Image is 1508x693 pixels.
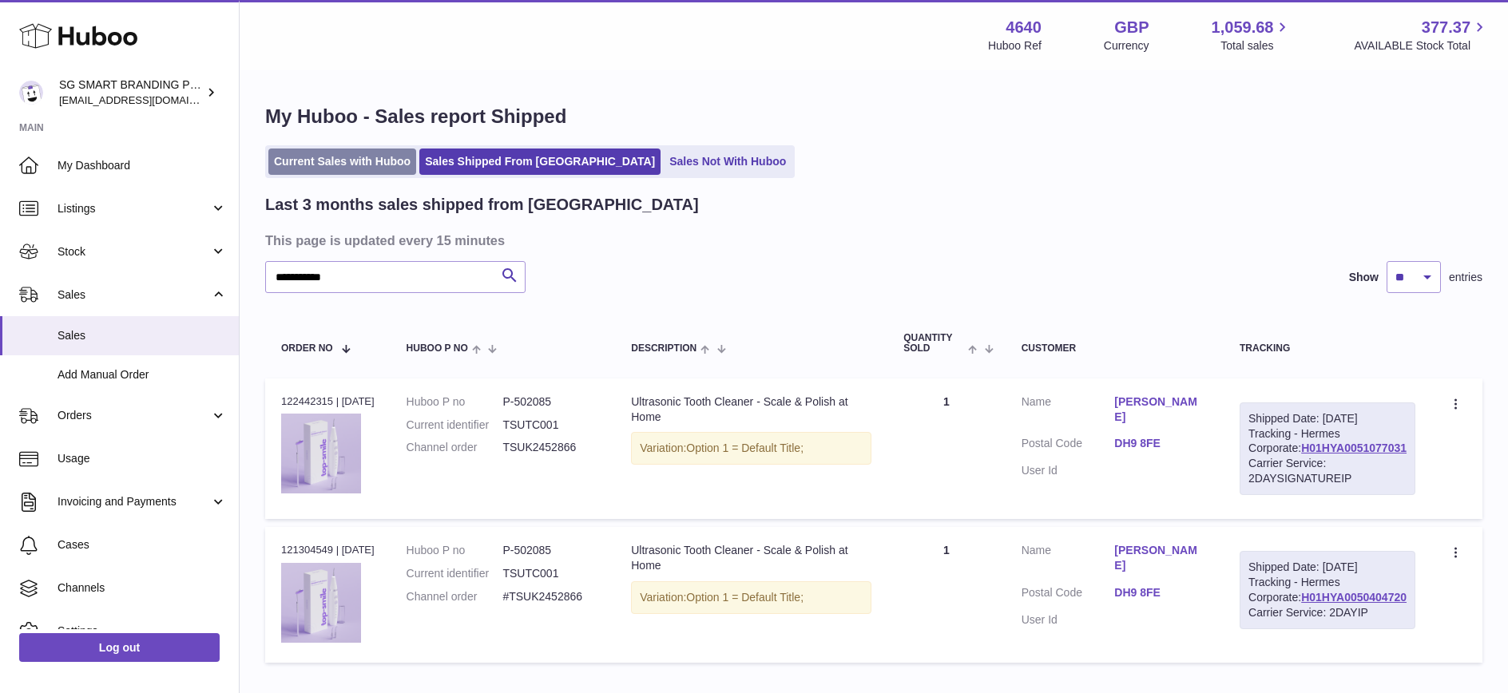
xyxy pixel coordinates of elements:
[1114,543,1208,573] a: [PERSON_NAME]
[58,244,210,259] span: Stock
[502,589,599,604] dd: #TSUK2452866
[59,93,235,106] span: [EMAIL_ADDRESS][DOMAIN_NAME]
[1022,612,1115,628] dt: User Id
[19,81,43,105] img: uktopsmileshipping@gmail.com
[1006,17,1042,38] strong: 4640
[58,580,227,596] span: Channels
[1240,402,1415,495] div: Tracking - Hermes Corporate:
[58,287,210,303] span: Sales
[1449,270,1482,285] span: entries
[1022,463,1115,478] dt: User Id
[1422,17,1470,38] span: 377.37
[58,367,227,382] span: Add Manual Order
[407,418,503,433] dt: Current identifier
[631,581,871,614] div: Variation:
[1220,38,1292,53] span: Total sales
[58,624,227,639] span: Settings
[1349,270,1379,285] label: Show
[502,418,599,433] dd: TSUTC001
[887,527,1006,662] td: 1
[502,394,599,410] dd: P-502085
[407,394,503,410] dt: Huboo P no
[265,194,699,216] h2: Last 3 months sales shipped from [GEOGRAPHIC_DATA]
[58,494,210,509] span: Invoicing and Payments
[58,158,227,173] span: My Dashboard
[58,408,210,423] span: Orders
[281,343,333,354] span: Order No
[1022,343,1208,354] div: Customer
[1248,605,1407,620] div: Carrier Service: 2DAYIP
[1301,442,1407,454] a: H01HYA0051077031
[407,543,503,558] dt: Huboo P no
[1114,394,1208,425] a: [PERSON_NAME]
[1240,343,1415,354] div: Tracking
[1248,411,1407,426] div: Shipped Date: [DATE]
[58,328,227,343] span: Sales
[281,414,361,493] img: plaqueremoverforteethbestselleruk5.png
[1240,551,1415,629] div: Tracking - Hermes Corporate:
[1354,17,1489,53] a: 377.37 AVAILABLE Stock Total
[631,394,871,425] div: Ultrasonic Tooth Cleaner - Scale & Polish at Home
[59,77,203,108] div: SG SMART BRANDING PTE. LTD.
[1022,543,1115,577] dt: Name
[664,148,792,175] a: Sales Not With Huboo
[1022,436,1115,455] dt: Postal Code
[281,543,375,557] div: 121304549 | [DATE]
[686,442,804,454] span: Option 1 = Default Title;
[58,201,210,216] span: Listings
[58,451,227,466] span: Usage
[268,148,416,175] a: Current Sales with Huboo
[407,343,468,354] span: Huboo P no
[887,378,1006,519] td: 1
[631,543,871,573] div: Ultrasonic Tooth Cleaner - Scale & Polish at Home
[265,232,1478,249] h3: This page is updated every 15 minutes
[1248,456,1407,486] div: Carrier Service: 2DAYSIGNATUREIP
[419,148,661,175] a: Sales Shipped From [GEOGRAPHIC_DATA]
[1022,585,1115,604] dt: Postal Code
[1104,38,1149,53] div: Currency
[1212,17,1292,53] a: 1,059.68 Total sales
[281,563,361,643] img: plaqueremoverforteethbestselleruk5.png
[988,38,1042,53] div: Huboo Ref
[502,440,599,455] dd: TSUK2452866
[1212,17,1274,38] span: 1,059.68
[407,440,503,455] dt: Channel order
[502,566,599,581] dd: TSUTC001
[1301,591,1407,604] a: H01HYA0050404720
[1354,38,1489,53] span: AVAILABLE Stock Total
[265,104,1482,129] h1: My Huboo - Sales report Shipped
[686,591,804,604] span: Option 1 = Default Title;
[58,537,227,552] span: Cases
[407,566,503,581] dt: Current identifier
[1114,17,1149,38] strong: GBP
[1114,436,1208,451] a: DH9 8FE
[1022,394,1115,429] dt: Name
[631,343,696,354] span: Description
[631,432,871,465] div: Variation:
[1114,585,1208,600] a: DH9 8FE
[407,589,503,604] dt: Channel order
[903,333,964,354] span: Quantity Sold
[1248,560,1407,575] div: Shipped Date: [DATE]
[19,633,220,662] a: Log out
[502,543,599,558] dd: P-502085
[281,394,375,409] div: 122442315 | [DATE]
